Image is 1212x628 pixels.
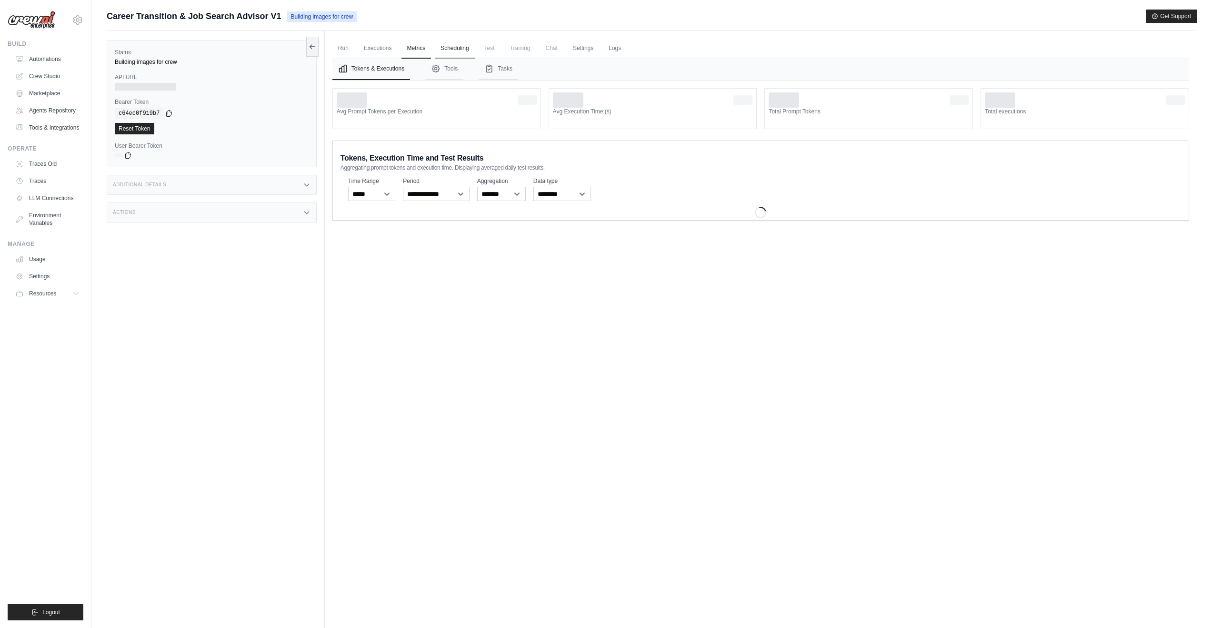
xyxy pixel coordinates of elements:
code: c64ec0f919b7 [115,108,163,119]
div: Operate [8,145,83,152]
iframe: Chat Widget [1164,582,1212,628]
dt: Avg Prompt Tokens per Execution [337,108,537,115]
button: Tokens & Executions [332,58,410,80]
button: Resources [11,286,83,301]
label: Aggregation [477,177,526,185]
a: Reset Token [115,123,154,134]
dt: Avg Execution Time (s) [553,108,753,115]
a: Run [332,39,354,59]
a: Logs [603,39,627,59]
span: Resources [29,290,56,297]
a: Settings [11,269,83,284]
span: Tokens, Execution Time and Test Results [341,152,484,164]
label: Period [403,177,470,185]
span: Logout [42,608,60,616]
a: Agents Repository [11,103,83,118]
a: LLM Connections [11,191,83,206]
label: Time Range [348,177,396,185]
div: Manage [8,240,83,248]
a: Executions [358,39,398,59]
dt: Total Prompt Tokens [769,108,969,115]
div: Building images for crew [115,58,309,66]
dt: Total executions [985,108,1185,115]
span: Training is not available until the deployment is complete [504,39,536,58]
a: Tools & Integrations [11,120,83,135]
button: Get Support [1146,10,1197,23]
a: Automations [11,51,83,67]
span: Aggregating prompt tokens and execution time. Displaying averaged daily test results. [341,164,545,172]
img: Logo [8,11,55,29]
span: Career Transition & Job Search Advisor V1 [107,10,281,23]
label: User Bearer Token [115,142,309,150]
span: Chat is not available until the deployment is complete [540,39,563,58]
h3: Actions [113,210,136,215]
button: Logout [8,604,83,620]
div: Build [8,40,83,48]
a: Traces [11,173,83,189]
button: Tasks [479,58,518,80]
span: Test [479,39,501,58]
a: Scheduling [435,39,474,59]
a: Crew Studio [11,69,83,84]
nav: Tabs [332,58,1189,80]
label: Bearer Token [115,98,309,106]
h3: Additional Details [113,182,166,188]
a: Usage [11,252,83,267]
a: Environment Variables [11,208,83,231]
button: Tools [425,58,463,80]
label: Data type [533,177,591,185]
a: Traces Old [11,156,83,172]
a: Marketplace [11,86,83,101]
a: Metrics [401,39,431,59]
label: API URL [115,73,309,81]
label: Status [115,49,309,56]
span: Building images for crew [287,11,357,22]
a: Settings [567,39,599,59]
